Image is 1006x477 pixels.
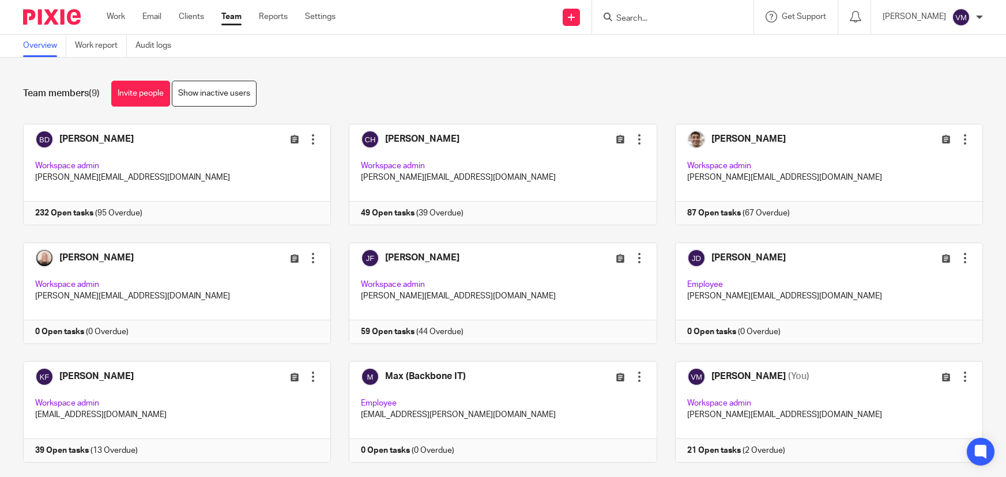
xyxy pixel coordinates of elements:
[142,11,161,22] a: Email
[305,11,336,22] a: Settings
[23,35,66,57] a: Overview
[615,14,719,24] input: Search
[221,11,242,22] a: Team
[179,11,204,22] a: Clients
[883,11,946,22] p: [PERSON_NAME]
[111,81,170,107] a: Invite people
[172,81,257,107] a: Show inactive users
[23,88,100,100] h1: Team members
[107,11,125,22] a: Work
[89,89,100,98] span: (9)
[259,11,288,22] a: Reports
[75,35,127,57] a: Work report
[23,9,81,25] img: Pixie
[135,35,180,57] a: Audit logs
[782,13,826,21] span: Get Support
[952,8,970,26] img: svg%3E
